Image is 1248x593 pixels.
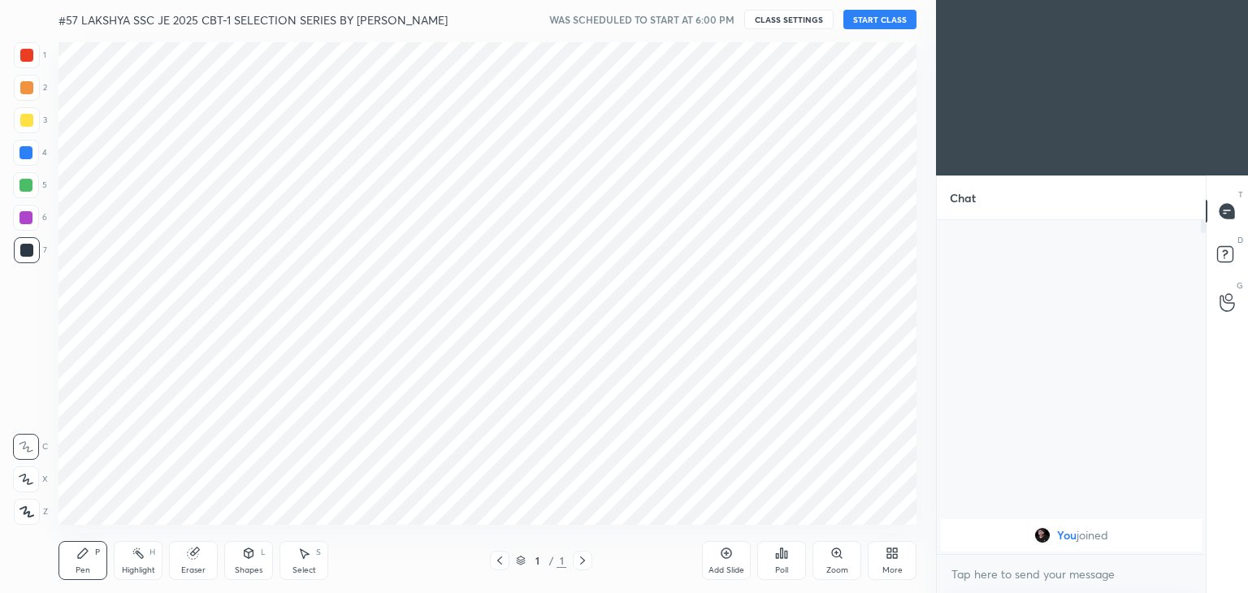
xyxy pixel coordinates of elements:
p: Chat [937,176,989,219]
p: G [1237,279,1243,292]
img: 5ced908ece4343448b4c182ab94390f6.jpg [1034,527,1051,543]
span: joined [1077,529,1108,542]
div: grid [937,516,1206,555]
p: D [1237,234,1243,246]
p: T [1238,188,1243,201]
span: You [1057,529,1077,542]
